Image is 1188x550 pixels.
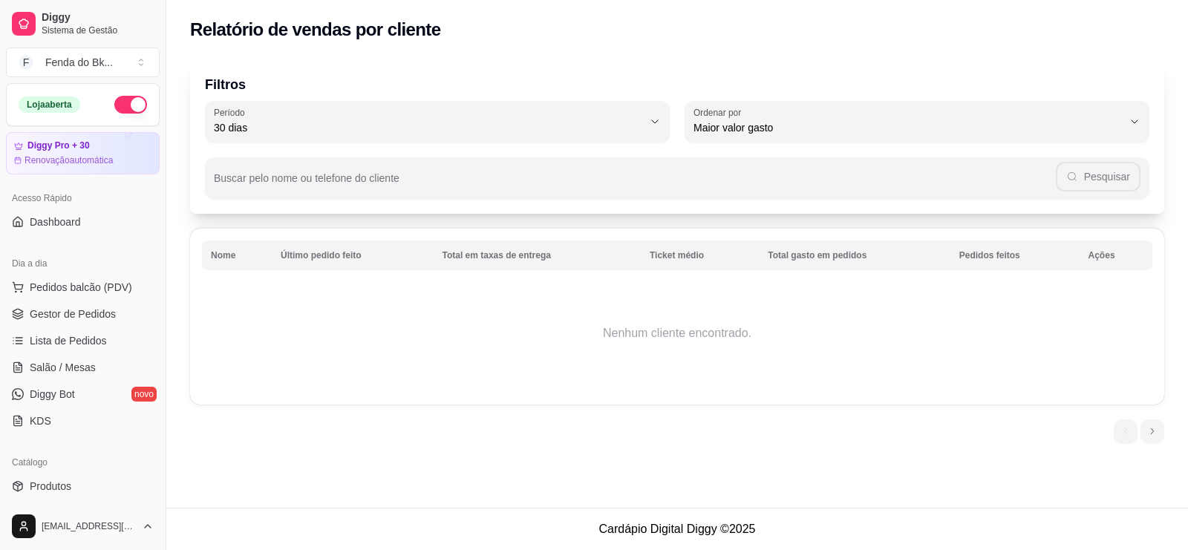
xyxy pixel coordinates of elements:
label: Ordenar por [693,106,746,119]
a: Diggy Pro + 30Renovaçãoautomática [6,132,160,174]
a: Produtos [6,474,160,498]
span: KDS [30,413,51,428]
li: next page button [1140,419,1164,443]
button: [EMAIL_ADDRESS][DOMAIN_NAME] [6,508,160,544]
th: Último pedido feito [272,240,433,270]
th: Total em taxas de entrega [433,240,641,270]
a: Gestor de Pedidos [6,302,160,326]
span: Lista de Pedidos [30,333,107,348]
article: Diggy Pro + 30 [27,140,90,151]
span: Maior valor gasto [693,120,1123,135]
a: Salão / Mesas [6,356,160,379]
span: 30 dias [214,120,643,135]
article: Renovação automática [25,154,113,166]
a: Dashboard [6,210,160,234]
button: Ordenar porMaior valor gasto [685,101,1149,143]
div: Loja aberta [19,96,80,113]
a: Diggy Botnovo [6,382,160,406]
span: F [19,55,33,70]
button: Período30 dias [205,101,670,143]
a: KDS [6,409,160,433]
input: Buscar pelo nome ou telefone do cliente [214,177,1056,191]
a: DiggySistema de Gestão [6,6,160,42]
span: Gestor de Pedidos [30,307,116,321]
span: Dashboard [30,215,81,229]
button: Pedidos balcão (PDV) [6,275,160,299]
label: Período [214,106,249,119]
button: Alterar Status [114,96,147,114]
h2: Relatório de vendas por cliente [190,18,441,42]
th: Ações [1080,240,1152,270]
span: Diggy Bot [30,387,75,402]
button: Select a team [6,48,160,77]
td: Nenhum cliente encontrado. [202,274,1152,393]
footer: Cardápio Digital Diggy © 2025 [166,508,1188,550]
nav: pagination navigation [1106,412,1172,451]
span: Diggy [42,11,154,24]
span: Salão / Mesas [30,360,96,375]
th: Ticket médio [641,240,759,270]
p: Filtros [205,74,1149,95]
th: Pedidos feitos [950,240,1080,270]
th: Total gasto em pedidos [759,240,950,270]
div: Fenda do Bk ... [45,55,113,70]
span: Produtos [30,479,71,494]
div: Catálogo [6,451,160,474]
a: Lista de Pedidos [6,329,160,353]
span: Sistema de Gestão [42,24,154,36]
div: Acesso Rápido [6,186,160,210]
a: Complementos [6,501,160,525]
span: Pedidos balcão (PDV) [30,280,132,295]
div: Dia a dia [6,252,160,275]
th: Nome [202,240,272,270]
span: [EMAIL_ADDRESS][DOMAIN_NAME] [42,520,136,532]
